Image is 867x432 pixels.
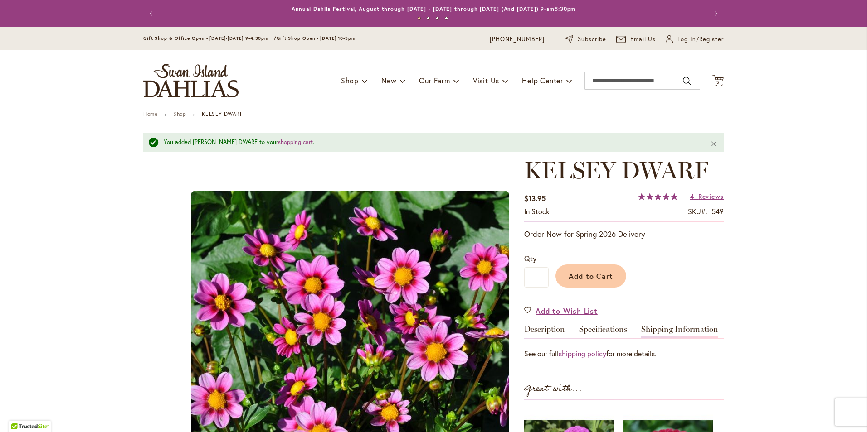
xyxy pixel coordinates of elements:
button: 1 of 4 [418,17,421,20]
a: Subscribe [565,35,606,44]
span: Gift Shop & Office Open - [DATE]-[DATE] 9-4:30pm / [143,35,277,41]
span: Subscribe [578,35,606,44]
a: [PHONE_NUMBER] [490,35,545,44]
button: 4 of 4 [445,17,448,20]
span: Shop [341,76,359,85]
strong: KELSEY DWARF [202,110,243,117]
span: Our Farm [419,76,450,85]
span: Reviews [698,192,724,201]
span: Qty [524,254,536,263]
a: Home [143,110,157,117]
strong: SKU [688,206,707,216]
a: shopping cart [278,138,313,146]
span: In stock [524,206,550,216]
span: Visit Us [473,76,499,85]
p: Order Now for Spring 2026 Delivery [524,229,724,240]
a: Email Us [616,35,656,44]
iframe: Launch Accessibility Center [7,400,32,425]
span: Log In/Register [677,35,724,44]
div: 549 [711,206,724,217]
span: Gift Shop Open - [DATE] 10-3pm [277,35,356,41]
button: 2 of 4 [427,17,430,20]
a: Log In/Register [666,35,724,44]
a: Add to Wish List [524,306,598,316]
span: Add to Wish List [536,306,598,316]
div: Availability [524,206,550,217]
button: Next [706,5,724,23]
span: $13.95 [524,193,546,203]
p: See our full for more details. [524,348,724,359]
div: You added [PERSON_NAME] DWARF to your . [164,138,697,147]
a: 4 Reviews [690,192,724,201]
span: KELSEY DWARF [524,156,709,184]
button: Previous [143,5,161,23]
button: 3 of 4 [436,17,439,20]
div: 97% [638,193,678,200]
a: store logo [143,64,239,97]
span: 5 [716,79,720,85]
span: New [381,76,396,85]
div: Detailed Product Info [524,325,724,359]
a: shipping policy [559,349,606,358]
span: Add to Cart [569,271,614,281]
button: Add to Cart [555,264,626,288]
a: Shop [173,110,186,117]
a: Description [524,325,565,338]
a: Annual Dahlia Festival, August through [DATE] - [DATE] through [DATE] (And [DATE]) 9-am5:30pm [292,5,576,12]
strong: Great with... [524,381,582,396]
span: Email Us [630,35,656,44]
span: Help Center [522,76,563,85]
span: 4 [690,192,694,201]
a: Specifications [579,325,627,338]
a: Shipping Information [641,325,718,338]
button: 5 [712,75,724,87]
